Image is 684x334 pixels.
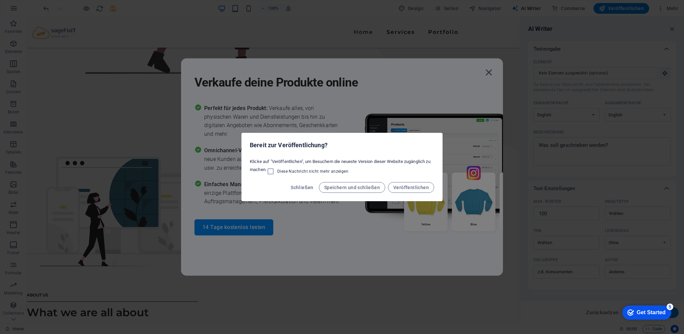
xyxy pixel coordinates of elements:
[288,182,316,193] button: Schließen
[50,1,56,8] div: 5
[277,169,348,174] span: Diese Nachricht nicht mehr anzeigen
[393,185,429,190] span: Veröffentlichen
[324,185,380,190] span: Speichern und schließen
[20,7,49,13] div: Get Started
[388,182,434,193] button: Veröffentlichen
[319,182,385,193] button: Speichern und schließen
[242,156,442,178] div: Klicke auf "Veröffentlichen", um Besuchern die neueste Version dieser Website zugänglich zu machen.
[5,3,54,17] div: Get Started 5 items remaining, 0% complete
[250,141,434,149] h2: Bereit zur Veröffentlichung?
[291,185,313,190] span: Schließen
